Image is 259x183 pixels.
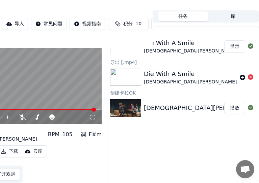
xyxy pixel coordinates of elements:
div: 105 [62,131,73,139]
div: 创建卡拉OK [107,88,259,97]
a: Open chat [236,160,254,178]
div: F#m [89,131,102,139]
button: 库 [208,11,258,21]
div: BPM [48,131,59,139]
button: 常见问题 [31,18,67,30]
button: 导入 [2,18,28,30]
div: 导出 [.mp4] [107,58,259,66]
button: 显示 [224,40,245,52]
div: 导出 [.mp4] [107,27,259,35]
button: 设置 [151,18,178,30]
div: 云库 [33,148,43,155]
button: 任务 [158,11,208,21]
button: 积分10 [108,18,149,30]
span: 10 [135,21,141,27]
span: 积分 [123,21,133,27]
button: 播放 [224,102,245,114]
button: 视频指南 [70,18,105,30]
div: 调 [81,131,86,139]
